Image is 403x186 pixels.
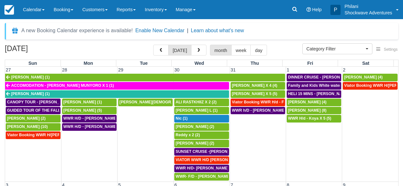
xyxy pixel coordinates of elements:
[287,115,341,123] a: WWR H/d - Koya X 5 (5)
[287,90,341,98] a: HELI 15 MINS - [PERSON_NAME] X4 (4)
[176,108,218,113] span: [PERSON_NAME] L (1)
[176,116,187,121] span: Nic (1)
[307,61,313,66] span: Fri
[62,99,117,106] a: [PERSON_NAME] (1)
[302,43,372,54] button: Category Filter
[286,67,290,72] span: 1
[174,67,180,72] span: 30
[344,75,383,79] span: [PERSON_NAME] (4)
[194,61,204,66] span: Wed
[6,131,61,139] a: Viator Booking WWR H/[PERSON_NAME] [PERSON_NAME][GEOGRAPHIC_DATA] (1)
[119,100,203,104] span: [PERSON_NAME][DEMOGRAPHIC_DATA] (6)
[5,74,285,81] a: [PERSON_NAME] (1)
[62,123,117,131] a: WWR H/D - [PERSON_NAME] X5 (5)
[288,108,327,113] span: [PERSON_NAME] (8)
[176,133,200,137] span: Reddy x 2 (2)
[6,107,61,115] a: GUIDED TOUR OF THE FALLS - [PERSON_NAME] X 5 (5)
[312,7,322,12] span: Help
[83,61,93,66] span: Mon
[140,61,148,66] span: Tue
[118,99,173,106] a: [PERSON_NAME][DEMOGRAPHIC_DATA] (6)
[7,116,46,121] span: [PERSON_NAME] (2)
[232,100,318,104] span: Viator Booking WWR H/d - Froger Julien X1 (1)
[63,116,129,121] span: WWR H/D - [PERSON_NAME] X1 (1)
[306,46,364,52] span: Category Filter
[7,100,83,104] span: CANOPY TOUR - [PERSON_NAME] X5 (5)
[176,124,214,129] span: [PERSON_NAME] (2)
[344,10,392,16] p: Shockwave Adventures
[63,108,102,113] span: [PERSON_NAME] (5)
[231,45,251,56] button: week
[174,165,229,172] a: WWR H/D- [PERSON_NAME] X2 (2)
[62,115,117,123] a: WWR H/D - [PERSON_NAME] X1 (1)
[232,92,277,96] span: [PERSON_NAME] X 5 (5)
[5,67,11,72] span: 27
[6,99,61,106] a: CANOPY TOUR - [PERSON_NAME] X5 (5)
[4,5,14,15] img: checkfront-main-nav-mini-logo.png
[187,28,188,33] span: |
[330,5,341,15] div: P
[232,83,277,88] span: [PERSON_NAME] X 4 (4)
[176,174,242,179] span: WWR- F/D - [PERSON_NAME] X1 (1)
[288,116,331,121] span: WWR H/d - Koya X 5 (5)
[174,156,229,164] a: VIATOR WWR H/D [PERSON_NAME] 4 (4)
[5,45,85,56] h2: [DATE]
[63,100,102,104] span: [PERSON_NAME] (1)
[342,67,346,72] span: 2
[287,99,341,106] a: [PERSON_NAME] (4)
[176,100,216,104] span: ALI RASTKHIIZ X 2 (2)
[362,61,369,66] span: Sat
[11,92,50,96] span: [PERSON_NAME] (1)
[343,74,398,81] a: [PERSON_NAME] (4)
[5,82,229,90] a: ACCOMODATION - [PERSON_NAME] MUNYORO X 1 (1)
[135,27,184,34] button: Enable New Calendar
[7,124,48,129] span: [PERSON_NAME] (10)
[231,90,285,98] a: [PERSON_NAME] X 5 (5)
[210,45,232,56] button: month
[6,123,61,131] a: [PERSON_NAME] (10)
[176,166,240,170] span: WWR H/D- [PERSON_NAME] X2 (2)
[288,75,367,79] span: DINNER CRUISE - [PERSON_NAME] X4 (4)
[6,115,61,123] a: [PERSON_NAME] (2)
[11,75,50,79] span: [PERSON_NAME] (1)
[191,28,244,33] a: Learn about what's new
[176,141,214,145] span: [PERSON_NAME] (2)
[174,99,229,106] a: ALI RASTKHIIZ X 2 (2)
[63,124,129,129] span: WWR H/D - [PERSON_NAME] X5 (5)
[168,45,191,56] button: [DATE]
[306,7,311,12] i: Help
[174,148,229,156] a: SUNSET CRUISE -[PERSON_NAME] X2 (2)
[61,67,68,72] span: 28
[231,82,285,90] a: [PERSON_NAME] X 4 (4)
[21,27,133,34] div: A new Booking Calendar experience is available!
[118,67,124,72] span: 29
[250,61,259,66] span: Thu
[28,61,37,66] span: Sun
[174,115,229,123] a: Nic (1)
[231,107,285,115] a: WWR h/D - [PERSON_NAME] X2 (2)
[174,107,229,115] a: [PERSON_NAME] L (1)
[7,108,112,113] span: GUIDED TOUR OF THE FALLS - [PERSON_NAME] X 5 (5)
[174,140,229,147] a: [PERSON_NAME] (2)
[344,3,392,10] p: Philani
[384,47,398,52] span: Settings
[372,45,401,54] button: Settings
[250,45,267,56] button: day
[11,83,114,88] span: ACCOMODATION - [PERSON_NAME] MUNYORO X 1 (1)
[174,131,229,139] a: Reddy x 2 (2)
[174,123,229,131] a: [PERSON_NAME] (2)
[176,158,252,162] span: VIATOR WWR H/D [PERSON_NAME] 4 (4)
[7,133,165,137] span: Viator Booking WWR H/[PERSON_NAME] [PERSON_NAME][GEOGRAPHIC_DATA] (1)
[288,92,361,96] span: HELI 15 MINS - [PERSON_NAME] X4 (4)
[287,74,341,81] a: DINNER CRUISE - [PERSON_NAME] X4 (4)
[5,90,229,98] a: [PERSON_NAME] (1)
[174,173,229,181] a: WWR- F/D - [PERSON_NAME] X1 (1)
[176,149,254,154] span: SUNSET CRUISE -[PERSON_NAME] X2 (2)
[343,82,398,90] a: Viator Booking WWR H/[PERSON_NAME] 4 (4)
[287,82,341,90] a: Family and Kids White water Rafting - [PERSON_NAME] X4 (4)
[230,67,236,72] span: 31
[287,107,341,115] a: [PERSON_NAME] (8)
[62,107,117,115] a: [PERSON_NAME] (5)
[288,100,327,104] span: [PERSON_NAME] (4)
[231,99,285,106] a: Viator Booking WWR H/d - Froger Julien X1 (1)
